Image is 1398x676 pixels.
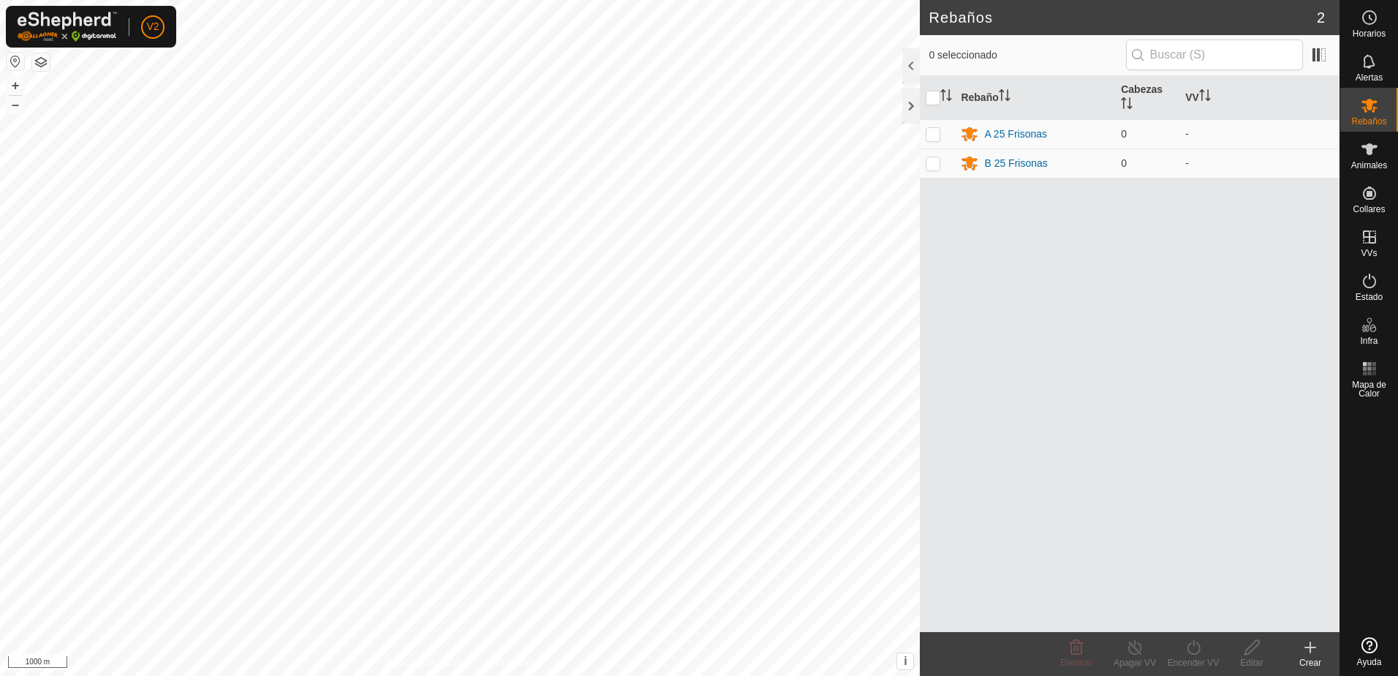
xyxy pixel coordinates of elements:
[1353,205,1385,214] span: Collares
[1179,119,1340,149] td: -
[1121,99,1133,111] p-sorticon: Activar para ordenar
[1360,337,1378,345] span: Infra
[984,156,1047,171] div: B 25 Frisonas
[1351,117,1386,126] span: Rebaños
[1281,656,1340,669] div: Crear
[1356,293,1383,301] span: Estado
[1199,91,1211,103] p-sorticon: Activar para ordenar
[146,19,159,34] span: V2
[7,53,24,70] button: Restablecer Mapa
[929,48,1125,63] span: 0 seleccionado
[1164,656,1223,669] div: Encender VV
[1357,658,1382,666] span: Ayuda
[1121,157,1127,169] span: 0
[1340,631,1398,672] a: Ayuda
[904,655,907,667] span: i
[486,657,535,670] a: Contáctenos
[385,657,469,670] a: Política de Privacidad
[984,127,1047,142] div: A 25 Frisonas
[897,653,913,669] button: i
[1317,7,1325,29] span: 2
[7,77,24,94] button: +
[7,96,24,113] button: –
[955,76,1115,120] th: Rebaño
[1351,161,1387,170] span: Animales
[1106,656,1164,669] div: Apagar VV
[940,91,952,103] p-sorticon: Activar para ordenar
[18,12,117,42] img: Logo Gallagher
[929,9,1316,26] h2: Rebaños
[1121,128,1127,140] span: 0
[1344,380,1394,398] span: Mapa de Calor
[1060,658,1092,668] span: Eliminar
[32,53,50,71] button: Capas del Mapa
[1126,40,1303,70] input: Buscar (S)
[1353,29,1386,38] span: Horarios
[1223,656,1281,669] div: Editar
[1356,73,1383,82] span: Alertas
[1115,76,1179,120] th: Cabezas
[1179,149,1340,178] td: -
[1361,249,1377,258] span: VVs
[1179,76,1340,120] th: VV
[999,91,1010,103] p-sorticon: Activar para ordenar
